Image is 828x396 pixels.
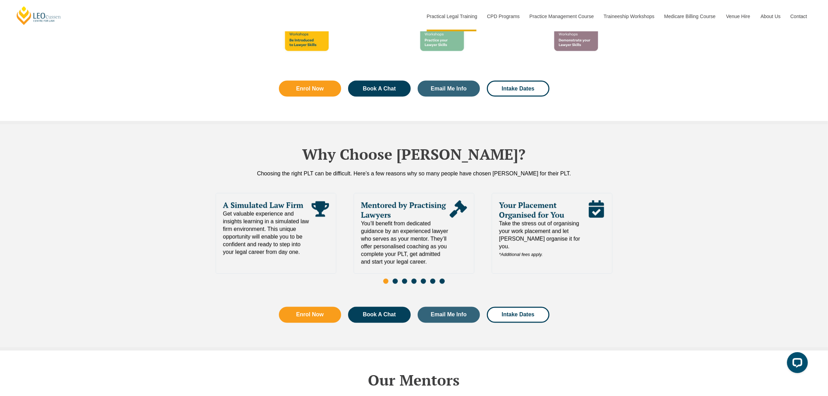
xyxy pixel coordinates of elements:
[296,86,324,92] span: Enrol Now
[721,1,755,31] a: Venue Hire
[223,200,312,210] span: A Simulated Law Firm
[16,6,62,25] a: [PERSON_NAME] Centre for Law
[482,1,524,31] a: CPD Programs
[418,307,480,323] a: Email Me Info
[383,279,388,284] span: Go to slide 1
[499,200,588,220] span: Your Placement Organised for You
[785,1,812,31] a: Contact
[431,86,467,92] span: Email Me Info
[502,86,534,92] span: Intake Dates
[450,200,467,266] div: Read More
[348,81,411,97] a: Book A Chat
[216,193,336,274] div: 1 / 7
[502,312,534,318] span: Intake Dates
[524,1,598,31] a: Practice Management Course
[361,200,450,220] span: Mentored by Practising Lawyers
[402,279,407,284] span: Go to slide 3
[499,252,543,257] em: *Additional fees apply.
[312,200,329,256] div: Read More
[216,145,612,163] h2: Why Choose [PERSON_NAME]?
[216,193,612,288] div: Slides
[430,279,435,284] span: Go to slide 6
[348,307,411,323] a: Book A Chat
[487,81,549,97] a: Intake Dates
[755,1,785,31] a: About Us
[492,193,612,274] div: 3 / 7
[279,307,341,323] a: Enrol Now
[781,349,811,379] iframe: LiveChat chat widget
[587,200,605,259] div: Read More
[487,307,549,323] a: Intake Dates
[411,279,417,284] span: Go to slide 4
[279,81,341,97] a: Enrol Now
[216,372,612,389] h2: Our Mentors
[361,220,450,266] span: You’ll benefit from dedicated guidance by an experienced lawyer who serves as your mentor. They’l...
[296,312,324,318] span: Enrol Now
[363,312,396,318] span: Book A Chat
[354,193,474,274] div: 2 / 7
[499,220,588,259] span: Take the stress out of organising your work placement and let [PERSON_NAME] organise it for you.
[363,86,396,92] span: Book A Chat
[421,1,482,31] a: Practical Legal Training
[421,279,426,284] span: Go to slide 5
[393,279,398,284] span: Go to slide 2
[216,170,612,177] div: Choosing the right PLT can be difficult. Here’s a few reasons why so many people have chosen [PER...
[418,81,480,97] a: Email Me Info
[440,279,445,284] span: Go to slide 7
[431,312,467,318] span: Email Me Info
[598,1,659,31] a: Traineeship Workshops
[659,1,721,31] a: Medicare Billing Course
[223,210,312,256] span: Get valuable experience and insights learning in a simulated law firm environment. This unique op...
